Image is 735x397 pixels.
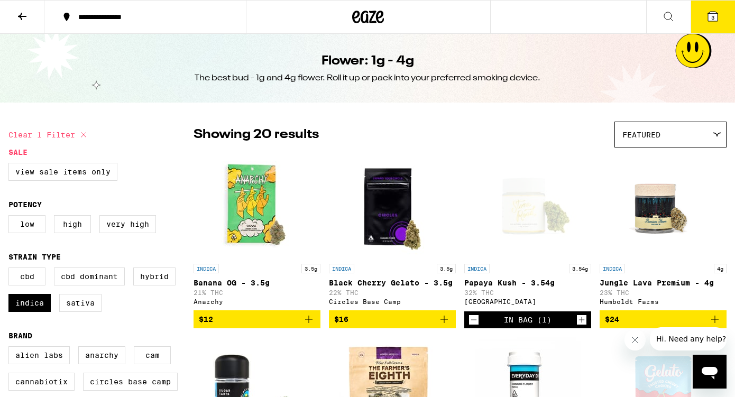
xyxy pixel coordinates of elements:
label: CAM [134,346,171,364]
label: View Sale Items Only [8,163,117,181]
label: Circles Base Camp [83,373,178,391]
label: Cannabiotix [8,373,75,391]
label: CBD [8,267,45,285]
span: 3 [711,14,714,21]
a: Open page for Black Cherry Gelato - 3.5g from Circles Base Camp [329,153,456,310]
p: Banana OG - 3.5g [194,279,320,287]
span: $24 [605,315,619,324]
legend: Sale [8,148,27,156]
label: CBD Dominant [54,267,125,285]
p: 32% THC [464,289,591,296]
h1: Flower: 1g - 4g [321,52,414,70]
button: 3 [691,1,735,33]
p: 3.5g [437,264,456,273]
p: 4g [714,264,727,273]
iframe: Close message [624,329,646,350]
div: Humboldt Farms [600,298,727,305]
button: Add to bag [329,310,456,328]
button: Decrement [468,315,479,325]
a: Open page for Papaya Kush - 3.54g from Stone Road [464,153,591,311]
label: High [54,215,91,233]
label: Low [8,215,45,233]
p: 21% THC [194,289,320,296]
a: Open page for Banana OG - 3.5g from Anarchy [194,153,320,310]
label: Alien Labs [8,346,70,364]
img: Humboldt Farms - Jungle Lava Premium - 4g [610,153,716,258]
img: Circles Base Camp - Black Cherry Gelato - 3.5g [339,153,445,258]
span: $12 [199,315,213,324]
iframe: Button to launch messaging window [693,355,727,389]
p: 22% THC [329,289,456,296]
a: Open page for Jungle Lava Premium - 4g from Humboldt Farms [600,153,727,310]
p: 3.5g [301,264,320,273]
legend: Strain Type [8,253,61,261]
div: Anarchy [194,298,320,305]
iframe: Message from company [650,327,727,350]
span: Featured [622,131,660,139]
p: 23% THC [600,289,727,296]
label: Very High [99,215,156,233]
label: Indica [8,294,51,312]
label: Hybrid [133,267,176,285]
span: $16 [334,315,348,324]
label: Sativa [59,294,102,312]
div: [GEOGRAPHIC_DATA] [464,298,591,305]
button: Add to bag [600,310,727,328]
p: INDICA [194,264,219,273]
p: Black Cherry Gelato - 3.5g [329,279,456,287]
div: In Bag (1) [504,316,552,324]
p: INDICA [329,264,354,273]
div: The best bud - 1g and 4g flower. Roll it up or pack into your preferred smoking device. [195,72,540,84]
p: Showing 20 results [194,126,319,144]
label: Anarchy [78,346,125,364]
p: INDICA [600,264,625,273]
p: 3.54g [569,264,591,273]
p: Papaya Kush - 3.54g [464,279,591,287]
p: Jungle Lava Premium - 4g [600,279,727,287]
legend: Potency [8,200,42,209]
button: Add to bag [194,310,320,328]
div: Circles Base Camp [329,298,456,305]
legend: Brand [8,331,32,340]
p: INDICA [464,264,490,273]
img: Anarchy - Banana OG - 3.5g [204,153,310,258]
button: Clear 1 filter [8,122,90,148]
button: Increment [576,315,587,325]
